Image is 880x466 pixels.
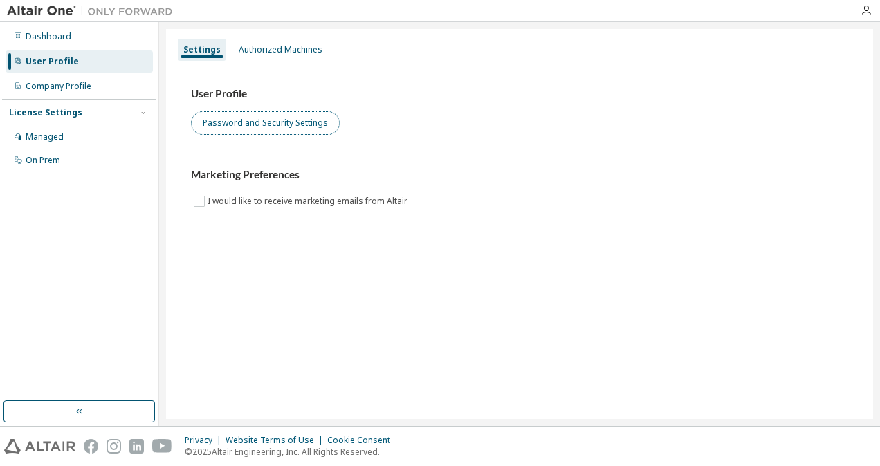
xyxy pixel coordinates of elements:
[9,107,82,118] div: License Settings
[26,131,64,142] div: Managed
[26,155,60,166] div: On Prem
[327,435,398,446] div: Cookie Consent
[239,44,322,55] div: Authorized Machines
[183,44,221,55] div: Settings
[208,193,410,209] label: I would like to receive marketing emails from Altair
[107,439,121,454] img: instagram.svg
[26,31,71,42] div: Dashboard
[84,439,98,454] img: facebook.svg
[191,111,340,135] button: Password and Security Settings
[26,81,91,92] div: Company Profile
[185,435,226,446] div: Privacy
[226,435,327,446] div: Website Terms of Use
[4,439,75,454] img: altair_logo.svg
[152,439,172,454] img: youtube.svg
[7,4,180,18] img: Altair One
[185,446,398,458] p: © 2025 Altair Engineering, Inc. All Rights Reserved.
[129,439,144,454] img: linkedin.svg
[191,87,848,101] h3: User Profile
[26,56,79,67] div: User Profile
[191,168,848,182] h3: Marketing Preferences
